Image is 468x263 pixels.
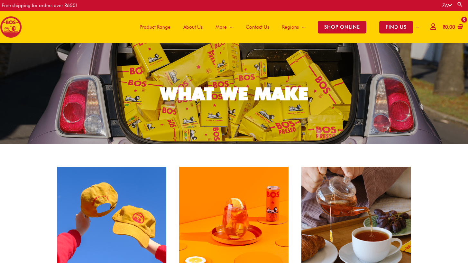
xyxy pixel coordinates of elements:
[443,24,455,30] bdi: 0.00
[311,11,373,43] a: SHOP ONLINE
[442,3,452,8] a: ZA
[457,1,463,7] a: Search button
[246,17,269,37] span: Contact Us
[209,11,239,43] a: More
[276,11,311,43] a: Regions
[239,11,276,43] a: Contact Us
[140,17,170,37] span: Product Range
[160,85,308,103] div: WHAT WE MAKE
[443,24,445,30] span: R
[282,17,299,37] span: Regions
[177,11,209,43] a: About Us
[318,21,366,33] span: SHOP ONLINE
[216,17,227,37] span: More
[183,17,203,37] span: About Us
[441,20,463,34] a: View Shopping Cart, empty
[379,21,413,33] span: FIND US
[133,11,177,43] a: Product Range
[128,11,426,43] nav: Site Navigation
